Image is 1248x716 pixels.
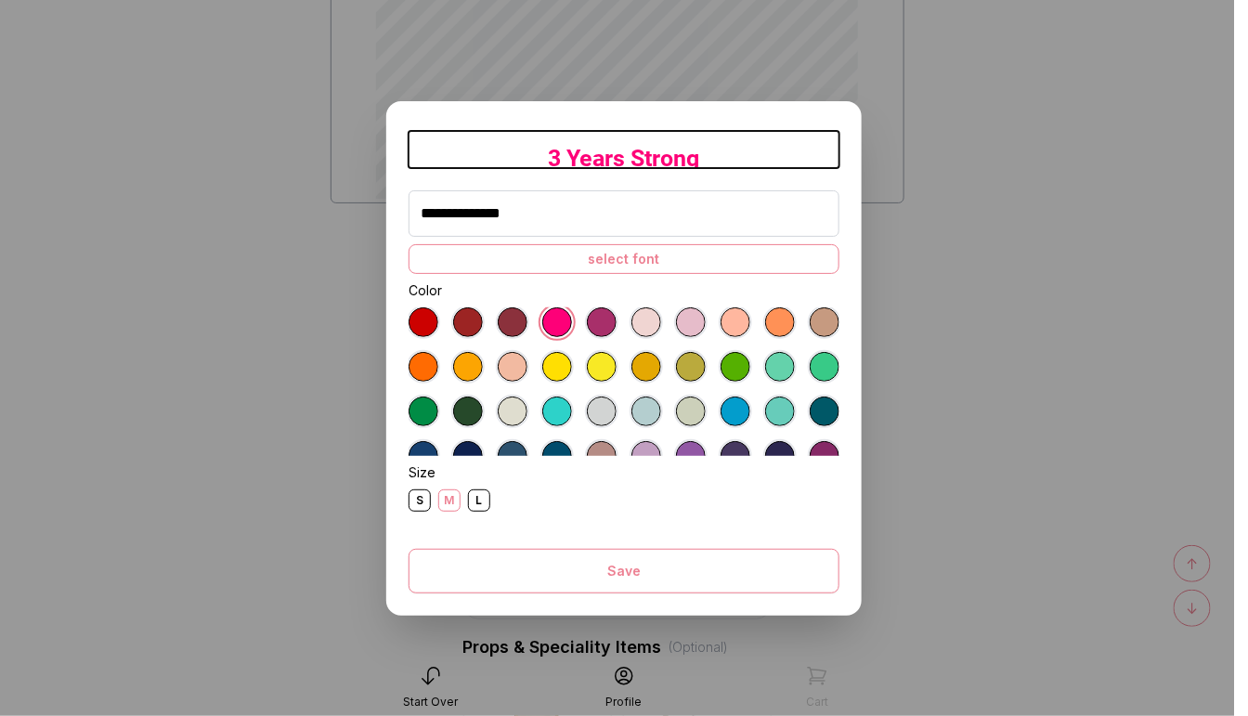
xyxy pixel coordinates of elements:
[409,463,839,482] div: Size
[409,244,839,274] div: select font
[468,489,490,512] div: L
[549,150,700,168] div: 3 Years Strong
[409,281,839,300] div: Color
[438,489,461,512] div: M
[409,489,431,512] div: S
[409,549,839,593] button: Save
